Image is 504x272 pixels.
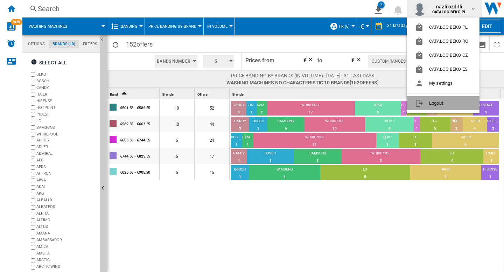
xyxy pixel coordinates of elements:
[407,48,479,62] button: CATALOG BEKO CZ
[407,62,479,76] button: CATALOG BEKO ES
[407,96,479,110] button: Logout
[407,76,479,90] button: My settings
[407,20,479,34] button: CATALOG BEKO PL
[407,34,479,48] button: CATALOG BEKO RO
